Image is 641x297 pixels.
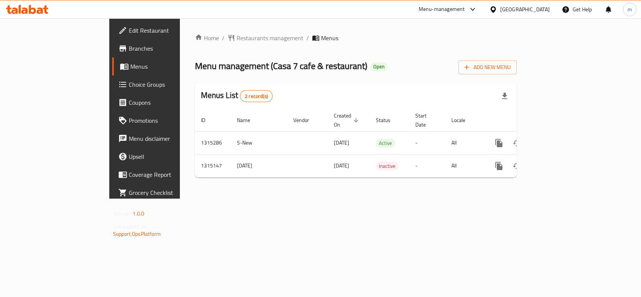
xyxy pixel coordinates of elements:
span: Name [237,116,260,125]
span: Get support on: [113,222,148,231]
span: [DATE] [334,138,349,148]
span: Menus [321,33,338,42]
span: Status [376,116,400,125]
li: / [306,33,309,42]
span: Restaurants management [237,33,303,42]
span: Menu management ( Casa 7 cafe & restaurant ) [195,57,367,74]
span: Edit Restaurant [129,26,210,35]
span: Inactive [376,162,398,170]
a: Coupons [112,93,216,112]
th: Actions [484,109,568,132]
a: Grocery Checklist [112,184,216,202]
button: Change Status [508,157,526,175]
span: 1.0.0 [133,209,144,219]
a: Support.OpsPlatform [113,229,161,239]
a: Choice Groups [112,75,216,93]
button: Change Status [508,134,526,152]
td: - [409,131,445,154]
button: more [490,134,508,152]
nav: breadcrumb [195,33,517,42]
span: Menu disclaimer [129,134,210,143]
span: Coverage Report [129,170,210,179]
td: [DATE] [231,154,287,177]
span: Branches [129,44,210,53]
span: Start Date [415,111,436,129]
a: Upsell [112,148,216,166]
span: Created On [334,111,361,129]
td: All [445,131,484,154]
td: - [409,154,445,177]
div: Total records count [240,90,273,102]
td: All [445,154,484,177]
span: Vendor [293,116,319,125]
a: Restaurants management [228,33,303,42]
a: Menus [112,57,216,75]
span: 2 record(s) [240,93,272,100]
li: / [222,33,225,42]
span: m [627,5,632,14]
h2: Menus List [201,90,273,102]
a: Edit Restaurant [112,21,216,39]
span: Open [370,63,388,70]
a: Menu disclaimer [112,130,216,148]
span: Choice Groups [129,80,210,89]
div: [GEOGRAPHIC_DATA] [500,5,550,14]
span: Upsell [129,152,210,161]
a: Promotions [112,112,216,130]
div: Open [370,62,388,71]
a: Coverage Report [112,166,216,184]
span: ID [201,116,215,125]
button: more [490,157,508,175]
div: Menu-management [419,5,465,14]
span: Add New Menu [465,63,511,72]
span: Active [376,139,395,148]
button: Add New Menu [459,60,517,74]
span: Version: [113,209,131,219]
span: Menus [130,62,210,71]
a: Branches [112,39,216,57]
span: Locale [451,116,475,125]
td: S-New [231,131,287,154]
span: Coupons [129,98,210,107]
span: [DATE] [334,161,349,170]
div: Export file [496,87,514,105]
table: enhanced table [195,109,568,178]
span: Promotions [129,116,210,125]
span: Grocery Checklist [129,188,210,197]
